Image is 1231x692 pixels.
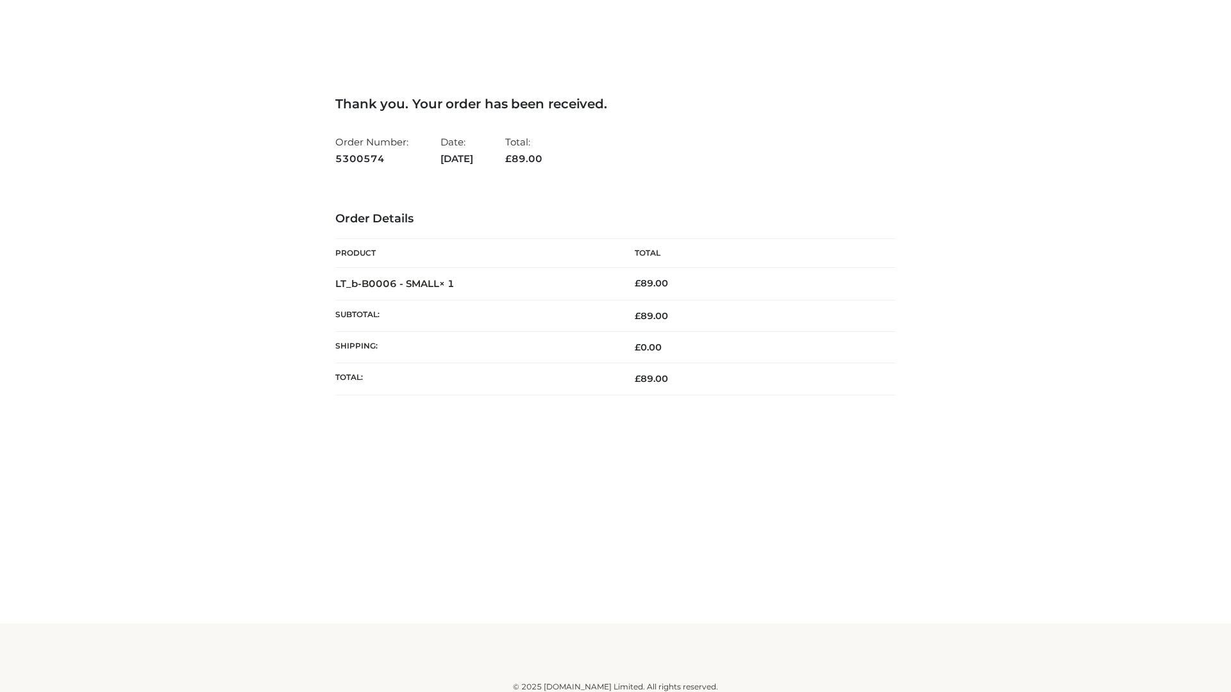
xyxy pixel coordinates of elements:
[635,342,662,353] bdi: 0.00
[635,373,641,384] span: £
[635,310,668,322] span: 89.00
[635,342,641,353] span: £
[635,373,668,384] span: 89.00
[439,277,455,290] strong: × 1
[335,96,896,111] h3: Thank you. Your order has been received.
[335,332,615,363] th: Shipping:
[635,277,641,289] span: £
[635,277,668,289] bdi: 89.00
[335,363,615,395] th: Total:
[635,310,641,322] span: £
[335,277,455,290] strong: LT_b-B0006 - SMALL
[440,131,473,170] li: Date:
[335,300,615,331] th: Subtotal:
[505,131,542,170] li: Total:
[335,239,615,268] th: Product
[335,151,408,167] strong: 5300574
[335,131,408,170] li: Order Number:
[615,239,896,268] th: Total
[440,151,473,167] strong: [DATE]
[505,152,542,165] span: 89.00
[335,212,896,226] h3: Order Details
[505,152,512,165] span: £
